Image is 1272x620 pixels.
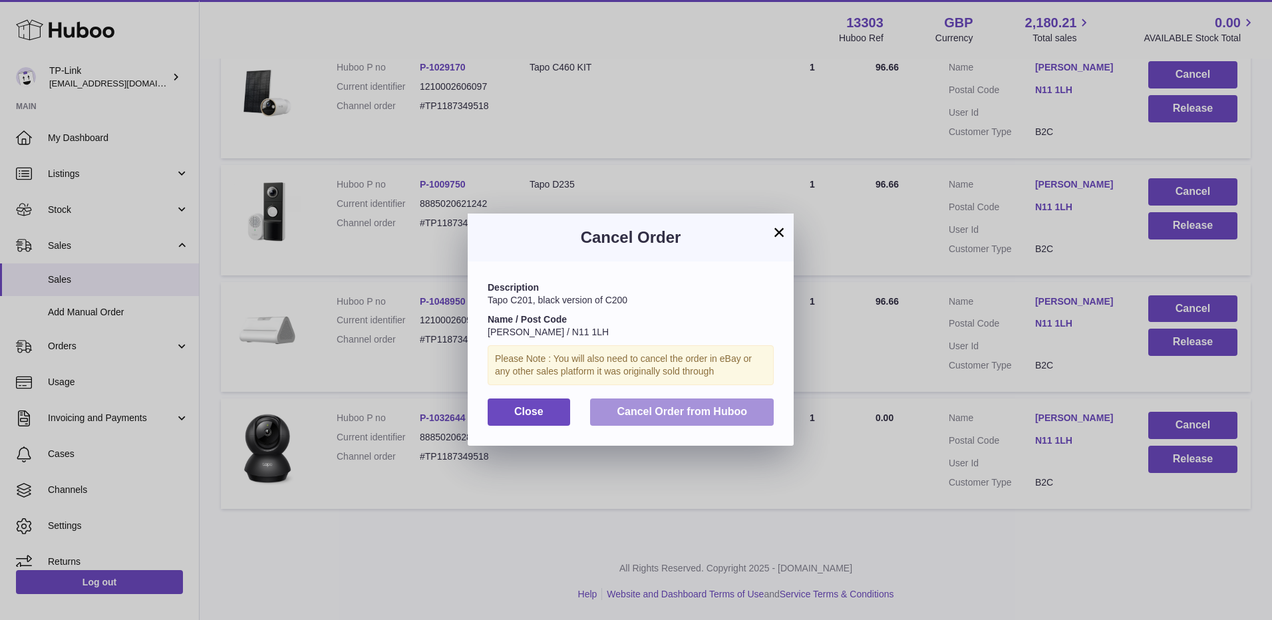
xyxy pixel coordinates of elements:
[488,345,774,385] div: Please Note : You will also need to cancel the order in eBay or any other sales platform it was o...
[488,314,567,325] strong: Name / Post Code
[514,406,544,417] span: Close
[488,282,539,293] strong: Description
[488,227,774,248] h3: Cancel Order
[488,398,570,426] button: Close
[488,327,609,337] span: [PERSON_NAME] / N11 1LH
[617,406,747,417] span: Cancel Order from Huboo
[590,398,774,426] button: Cancel Order from Huboo
[771,224,787,240] button: ×
[488,295,627,305] span: Tapo C201, black version of C200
